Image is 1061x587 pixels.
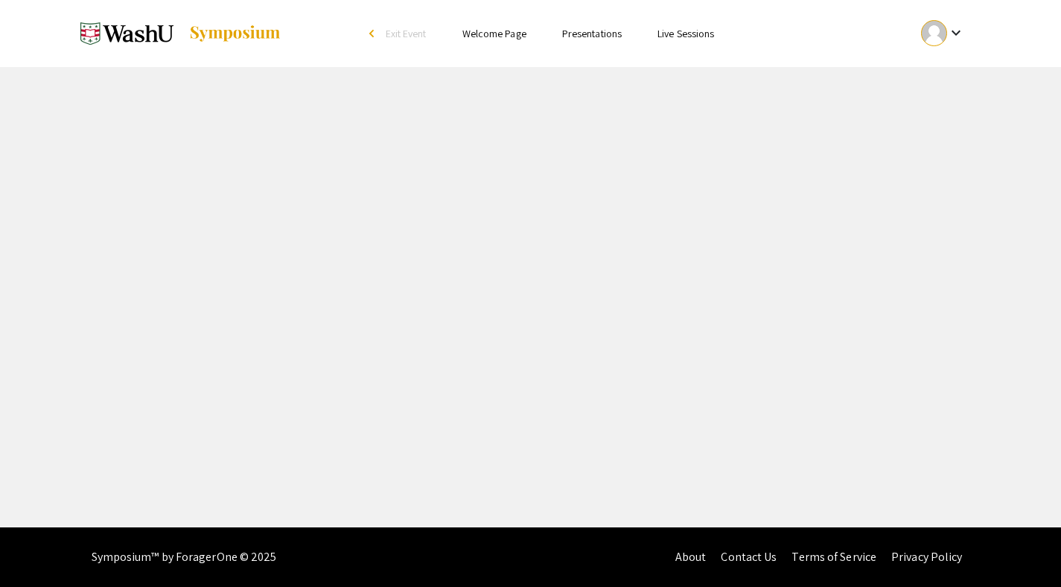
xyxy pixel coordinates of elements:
[188,25,281,42] img: Symposium by ForagerOne
[721,549,777,565] a: Contact Us
[657,27,714,40] a: Live Sessions
[386,27,427,40] span: Exit Event
[947,24,965,42] mat-icon: Expand account dropdown
[80,15,281,52] a: Fall 2024 Undergraduate Research Symposium
[462,27,526,40] a: Welcome Page
[369,29,378,38] div: arrow_back_ios
[562,27,622,40] a: Presentations
[675,549,707,565] a: About
[791,549,876,565] a: Terms of Service
[92,527,277,587] div: Symposium™ by ForagerOne © 2025
[905,16,981,50] button: Expand account dropdown
[80,15,173,52] img: Fall 2024 Undergraduate Research Symposium
[11,520,63,576] iframe: Chat
[891,549,962,565] a: Privacy Policy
